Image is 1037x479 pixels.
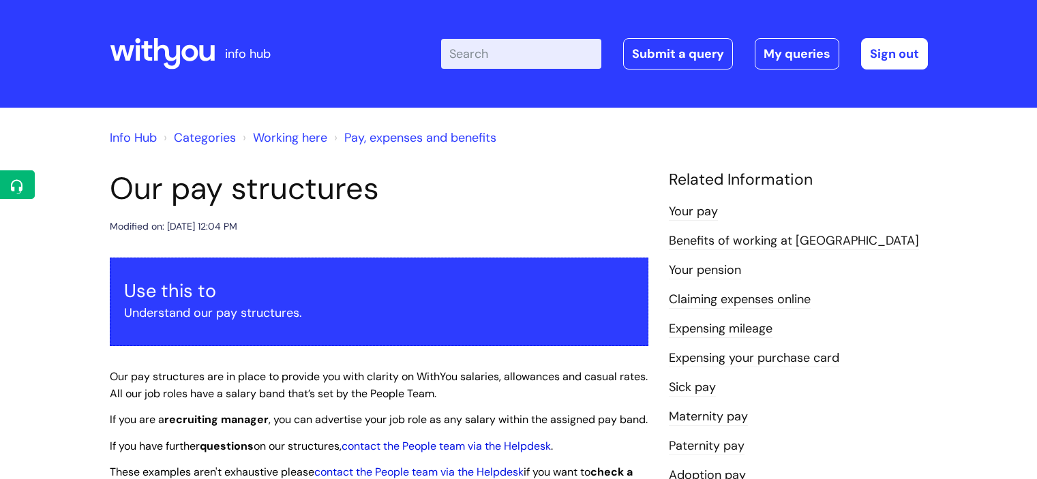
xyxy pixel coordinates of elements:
strong: questions [200,439,254,453]
span: If you have further on our structures, . [110,439,553,453]
a: contact the People team via the Helpdesk [314,465,524,479]
a: My queries [755,38,839,69]
a: Expensing your purchase card [669,350,839,367]
a: Sick pay [669,379,716,397]
span: If you are a , you can advertise your job role as any salary within the assigned pay band. [110,412,648,427]
span: Our pay structures are in place to provide you with clarity on WithYou salaries, allowances and c... [110,369,648,401]
a: Paternity pay [669,437,745,455]
strong: recruiting manager [164,412,269,427]
p: Understand our pay structures. [124,302,634,324]
p: info hub [225,43,271,65]
a: Expensing mileage [669,320,772,338]
a: Maternity pay [669,408,748,426]
a: Working here [253,129,327,146]
a: Your pension [669,262,741,279]
div: Modified on: [DATE] 12:04 PM [110,218,237,235]
a: Pay, expenses and benefits [344,129,496,146]
li: Working here [239,127,327,149]
a: Sign out [861,38,928,69]
a: Info Hub [110,129,157,146]
input: Search [441,39,601,69]
h1: Our pay structures [110,170,648,207]
a: Claiming expenses online [669,291,811,309]
li: Solution home [160,127,236,149]
a: Submit a query [623,38,733,69]
a: contact the People team via the Helpdesk [342,439,551,453]
li: Pay, expenses and benefits [331,127,496,149]
h4: Related Information [669,170,928,189]
h3: Use this to [124,280,634,302]
a: Your pay [669,203,718,221]
a: Benefits of working at [GEOGRAPHIC_DATA] [669,232,919,250]
div: | - [441,38,928,69]
a: Categories [174,129,236,146]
